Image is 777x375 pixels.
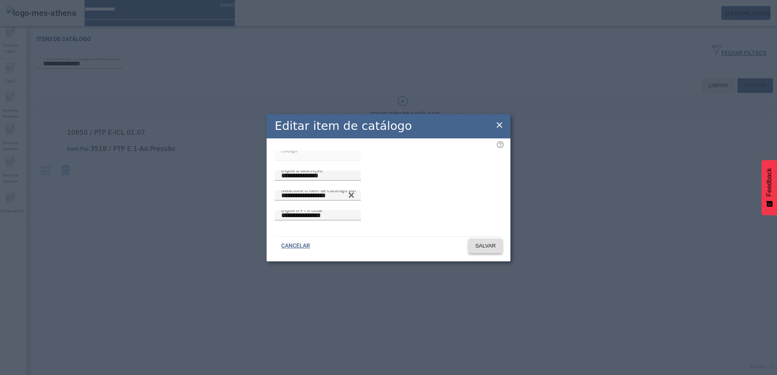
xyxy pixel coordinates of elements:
button: Feedback - Mostrar pesquisa [762,160,777,215]
button: CANCELAR [275,239,317,253]
input: Number [281,191,354,200]
span: SALVAR [475,242,496,250]
mat-label: Digite o PTS code [281,207,322,213]
button: SALVAR [469,239,502,253]
span: CANCELAR [281,242,310,250]
mat-label: Selecione o item de catálogo pai [281,187,356,193]
span: Feedback [766,168,773,196]
mat-label: Digite a descrição [281,167,322,173]
mat-label: Código [281,147,297,153]
h2: Editar item de catálogo [275,117,412,135]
